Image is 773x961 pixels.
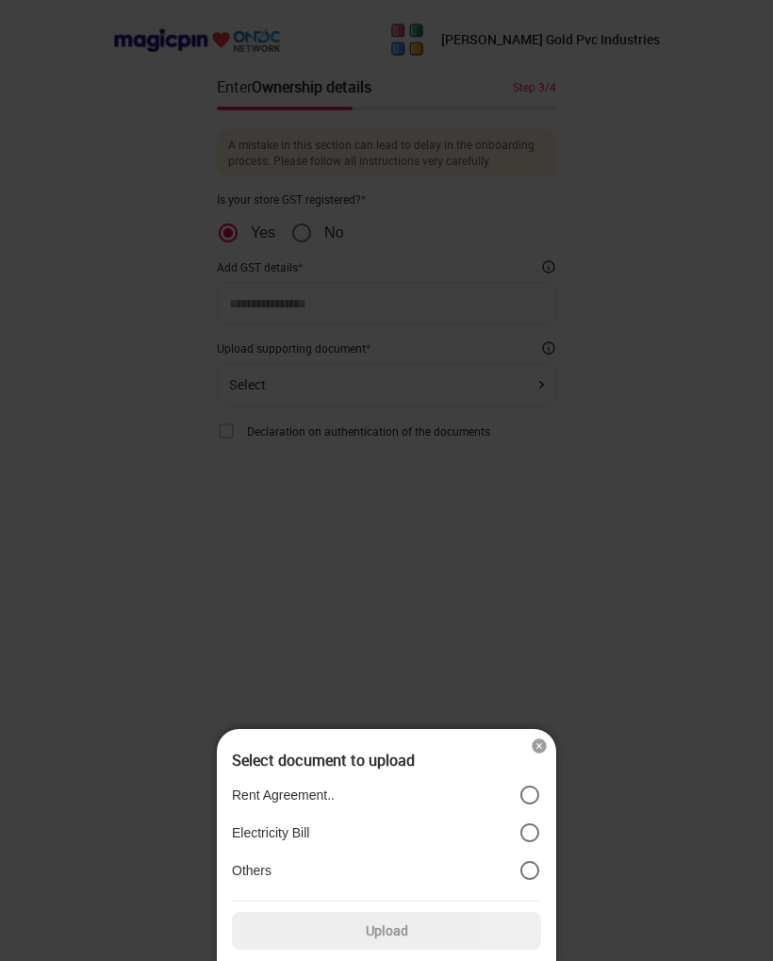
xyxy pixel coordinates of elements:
img: cross_icon.7ade555c.svg [530,737,549,755]
p: Electricity Bill [232,824,309,841]
div: position [232,776,541,889]
p: Rent Agreement.. [232,787,335,804]
p: Others [232,862,271,879]
div: Select document to upload [232,752,541,769]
